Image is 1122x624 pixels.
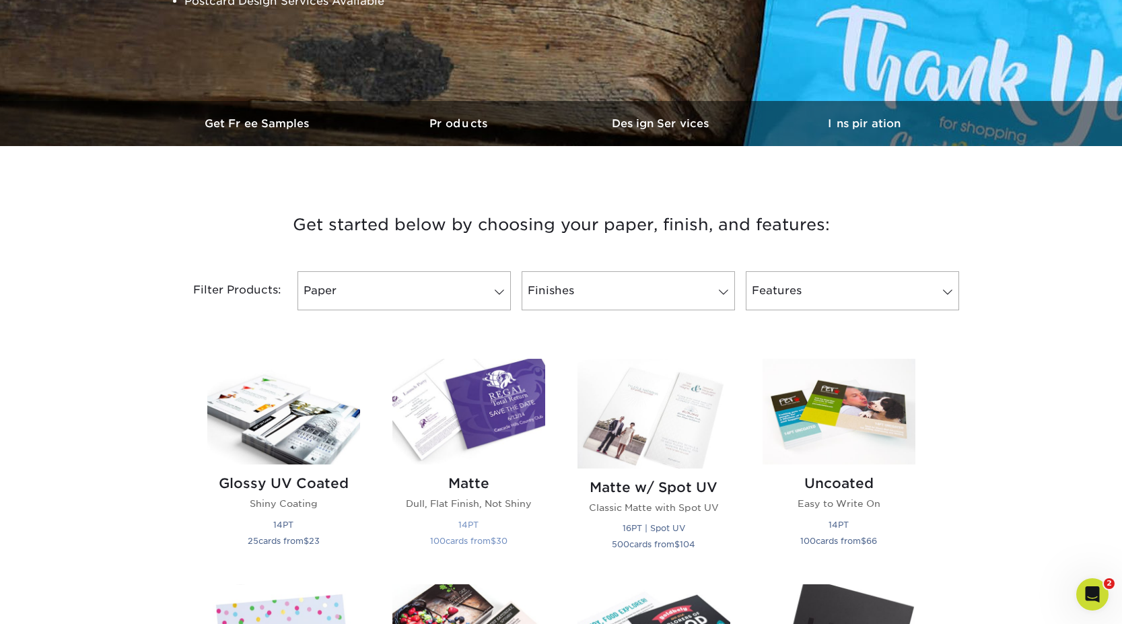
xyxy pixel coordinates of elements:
small: cards from [612,539,695,549]
p: Shiny Coating [207,497,360,510]
span: 23 [309,536,320,546]
a: Design Services [561,101,763,146]
small: cards from [800,536,877,546]
span: 100 [800,536,816,546]
img: Matte Postcards [392,359,545,464]
small: 16PT | Spot UV [623,523,685,533]
span: 25 [248,536,258,546]
h2: Glossy UV Coated [207,475,360,491]
a: Matte Postcards Matte Dull, Flat Finish, Not Shiny 14PT 100cards from$30 [392,359,545,568]
p: Classic Matte with Spot UV [577,501,730,514]
span: 30 [496,536,507,546]
img: Glossy UV Coated Postcards [207,359,360,464]
iframe: Google Customer Reviews [3,583,114,619]
p: Dull, Flat Finish, Not Shiny [392,497,545,510]
a: Glossy UV Coated Postcards Glossy UV Coated Shiny Coating 14PT 25cards from$23 [207,359,360,568]
a: Get Free Samples [157,101,359,146]
a: Products [359,101,561,146]
span: $ [304,536,309,546]
span: 500 [612,539,629,549]
img: Matte w/ Spot UV Postcards [577,359,730,468]
h2: Uncoated [763,475,915,491]
span: $ [491,536,496,546]
span: 66 [866,536,877,546]
h3: Get started below by choosing your paper, finish, and features: [168,195,955,255]
a: Paper [297,271,511,310]
span: $ [674,539,680,549]
h3: Get Free Samples [157,117,359,130]
img: Uncoated Postcards [763,359,915,464]
span: $ [861,536,866,546]
h3: Design Services [561,117,763,130]
a: Uncoated Postcards Uncoated Easy to Write On 14PT 100cards from$66 [763,359,915,568]
a: Features [746,271,959,310]
div: Filter Products: [157,271,292,310]
span: 2 [1104,578,1115,589]
h3: Products [359,117,561,130]
p: Easy to Write On [763,497,915,510]
a: Finishes [522,271,735,310]
small: cards from [430,536,507,546]
h2: Matte w/ Spot UV [577,479,730,495]
a: Matte w/ Spot UV Postcards Matte w/ Spot UV Classic Matte with Spot UV 16PT | Spot UV 500cards fr... [577,359,730,568]
span: 104 [680,539,695,549]
h3: Inspiration [763,117,965,130]
small: cards from [248,536,320,546]
small: 14PT [273,520,293,530]
a: Inspiration [763,101,965,146]
small: 14PT [458,520,479,530]
h2: Matte [392,475,545,491]
small: 14PT [829,520,849,530]
span: 100 [430,536,446,546]
iframe: Intercom live chat [1076,578,1109,611]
